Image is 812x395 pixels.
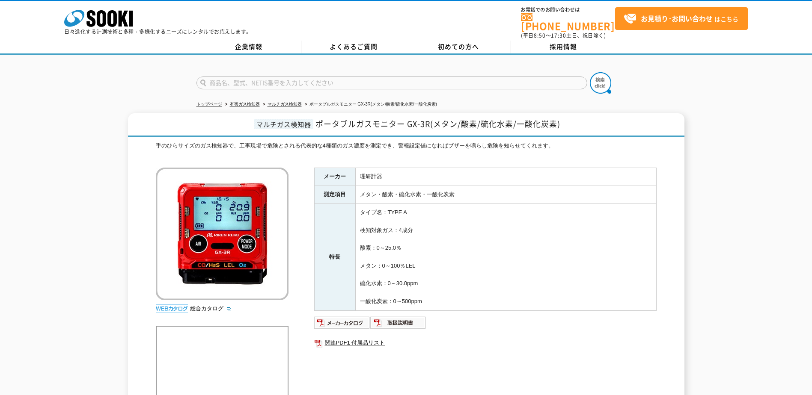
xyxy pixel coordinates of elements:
[406,41,511,53] a: 初めての方へ
[370,321,426,328] a: 取扱説明書
[314,204,355,311] th: 特長
[624,12,738,25] span: はこちら
[301,41,406,53] a: よくあるご質問
[551,32,566,39] span: 17:30
[303,100,437,109] li: ポータブルガスモニター GX-3R(メタン/酸素/硫化水素/一酸化炭素)
[355,186,656,204] td: メタン・酸素・硫化水素・一酸化炭素
[196,102,222,106] a: トップページ
[641,13,713,24] strong: お見積り･お問い合わせ
[314,321,370,328] a: メーカーカタログ
[315,118,560,130] span: ポータブルガスモニター GX-3R(メタン/酸素/硫化水素/一酸化炭素)
[521,7,615,12] span: お電話でのお問い合わせは
[254,119,313,129] span: マルチガス検知器
[438,42,479,51] span: 初めての方へ
[615,7,748,30] a: お見積り･お問い合わせはこちら
[156,141,657,159] div: 手のひらサイズのガス検知器で、工事現場で危険とされる代表的な4種類のガス濃度を測定でき、警報設定値になればブザーを鳴らし危険を知らせてくれます。
[64,29,252,34] p: 日々進化する計測技術と多種・多様化するニーズにレンタルでお応えします。
[156,304,188,313] img: webカタログ
[534,32,546,39] span: 8:50
[196,77,587,89] input: 商品名、型式、NETIS番号を入力してください
[370,316,426,330] img: 取扱説明書
[590,72,611,94] img: btn_search.png
[314,168,355,186] th: メーカー
[521,13,615,31] a: [PHONE_NUMBER]
[230,102,260,106] a: 有害ガス検知器
[521,32,606,39] span: (平日 ～ 土日、祝日除く)
[196,41,301,53] a: 企業情報
[355,204,656,311] td: タイプ名：TYPE A 検知対象ガス：4成分 酸素：0～25.0％ メタン：0～100％LEL 硫化水素：0～30.0ppm 一酸化炭素：0～500ppm
[314,316,370,330] img: メーカーカタログ
[268,102,302,106] a: マルチガス検知器
[156,168,289,300] img: ポータブルガスモニター GX-3R(メタン/酸素/硫化水素/一酸化炭素)
[314,337,657,348] a: 関連PDF1 付属品リスト
[314,186,355,204] th: 測定項目
[190,305,232,312] a: 総合カタログ
[355,168,656,186] td: 理研計器
[511,41,616,53] a: 採用情報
